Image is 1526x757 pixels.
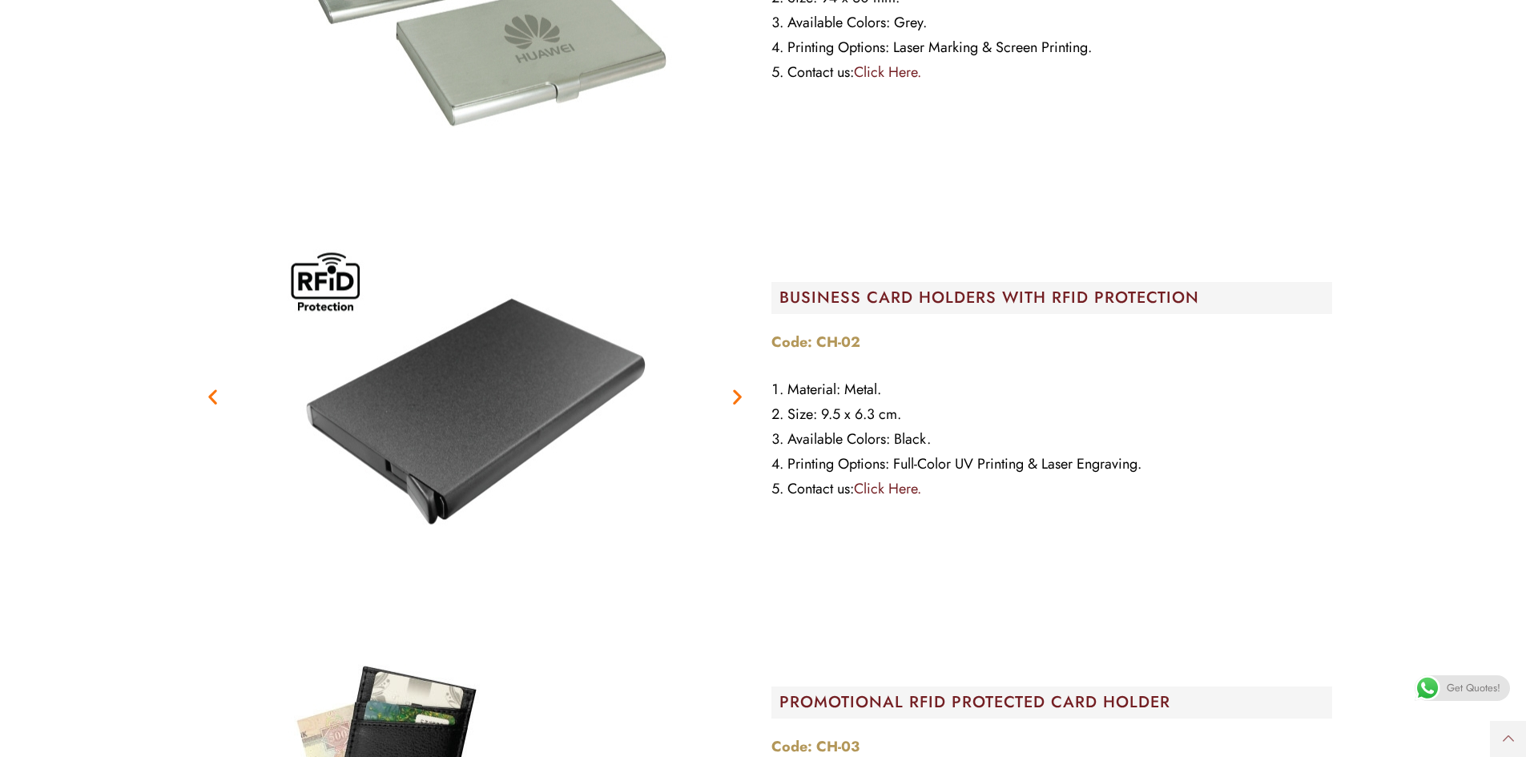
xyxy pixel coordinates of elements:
li: Contact us: [771,60,1332,85]
li: Printing Options: Laser Marking & Screen Printing. [771,35,1332,60]
li: Material: Metal. [771,377,1332,402]
a: Click Here. [854,62,921,83]
strong: Code: CH-03 [771,736,860,757]
li: Printing Options: Full-Color UV Printing & Laser Engraving. [771,452,1332,477]
li: Available Colors: Black. [771,427,1332,452]
div: Image Carousel [195,196,755,597]
h2: BUSINESS CARD HOLDERS WITH RFID PROTECTION​ [779,290,1332,306]
div: Previous slide [203,387,223,407]
li: Contact us: [771,477,1332,501]
a: Click Here. [854,478,921,499]
div: Next slide [727,387,747,407]
img: 9 [275,196,675,597]
li: Available Colors: Grey. [771,10,1332,35]
li: Size: 9.5 x 6.3 cm. [771,402,1332,427]
span: Get Quotes! [1447,675,1500,701]
h2: PROMOTIONAL RFID PROTECTED CARD HOLDER​ [779,695,1332,711]
strong: Code: CH-02 [771,332,860,352]
div: 2 / 2 [195,196,755,597]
